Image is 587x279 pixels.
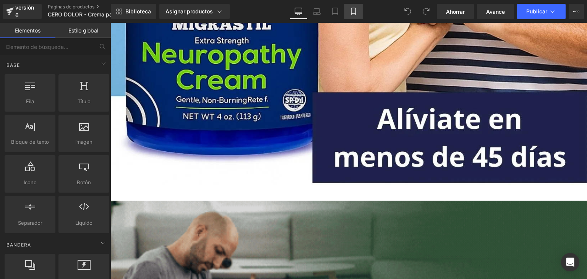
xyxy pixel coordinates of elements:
[48,4,94,10] font: Páginas de productos
[6,242,31,248] font: Bandera
[78,98,91,104] font: Título
[477,4,514,19] a: Avance
[289,4,308,19] a: De oficina
[526,8,547,15] font: Publicar
[486,8,505,15] font: Avance
[18,220,42,226] font: Separador
[125,8,151,15] font: Biblioteca
[15,27,41,34] font: Elementos
[400,4,415,19] button: Deshacer
[75,220,92,226] font: Líquido
[6,62,20,68] font: Base
[15,4,34,18] font: versión 6
[68,27,98,34] font: Estilo global
[48,4,136,10] a: Páginas de productos
[77,179,91,185] font: Botón
[569,4,584,19] button: Más
[48,11,192,18] font: CERO DOLOR - Crema para el dolor Muscular y Nervioso
[308,4,326,19] a: Computadora portátil
[11,139,49,145] font: Bloque de texto
[24,179,37,185] font: Icono
[517,4,566,19] button: Publicar
[326,4,344,19] a: Tableta
[165,8,213,15] font: Asignar productos
[3,4,42,19] a: versión 6
[75,139,92,145] font: Imagen
[26,98,34,104] font: Fila
[561,253,579,271] div: Abrir Intercom Messenger
[418,4,434,19] button: Rehacer
[344,4,363,19] a: Móvil
[446,8,465,15] font: Ahorrar
[111,4,156,19] a: Nueva Biblioteca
